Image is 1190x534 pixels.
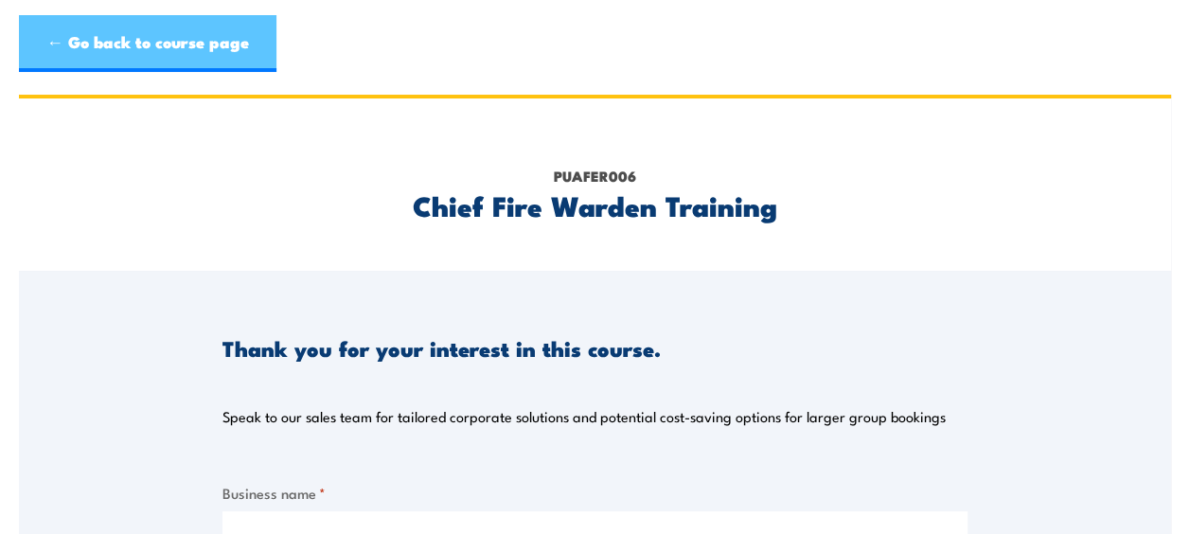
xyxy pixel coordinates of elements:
p: Speak to our sales team for tailored corporate solutions and potential cost-saving options for la... [222,407,946,426]
h3: Thank you for your interest in this course. [222,337,661,359]
label: Business name [222,482,968,504]
h2: Chief Fire Warden Training [222,192,968,217]
p: PUAFER006 [222,166,968,187]
a: ← Go back to course page [19,15,276,72]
